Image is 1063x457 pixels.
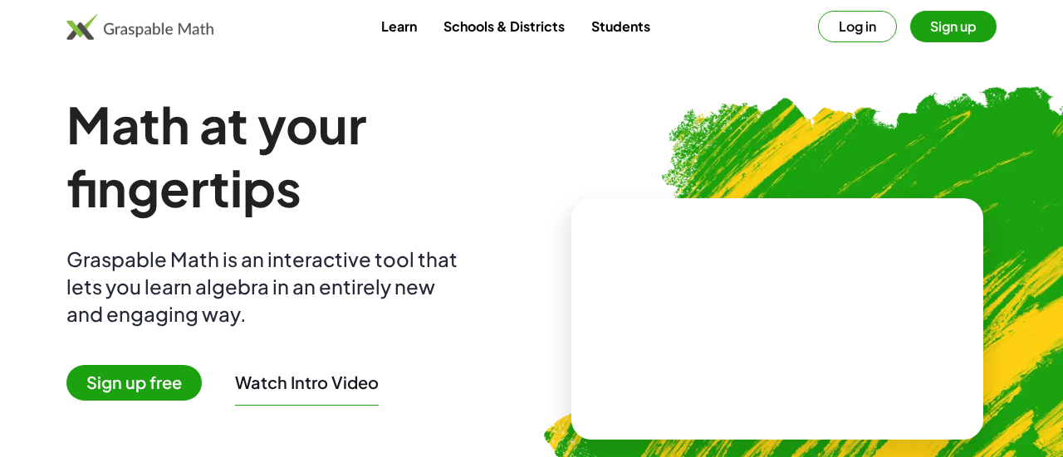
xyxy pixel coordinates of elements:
a: Students [578,11,664,41]
span: Sign up free [66,365,202,401]
button: Log in [818,11,897,42]
video: What is this? This is dynamic math notation. Dynamic math notation plays a central role in how Gr... [653,256,902,381]
a: Learn [368,11,430,41]
a: Schools & Districts [430,11,578,41]
div: Graspable Math is an interactive tool that lets you learn algebra in an entirely new and engaging... [66,246,465,328]
button: Sign up [910,11,997,42]
button: Watch Intro Video [235,372,379,393]
h1: Math at your fingertips [66,93,505,219]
